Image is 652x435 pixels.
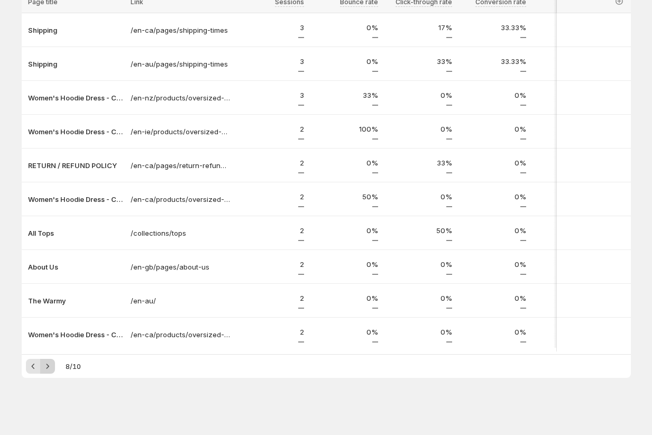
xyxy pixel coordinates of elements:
a: /en-gb/pages/about-us [131,262,230,272]
p: 2 [532,158,600,168]
p: 0% [310,259,378,270]
p: 0% [310,22,378,33]
p: 2 [236,225,304,236]
p: 2 [532,327,600,337]
p: 3 [236,22,304,33]
p: 0% [458,124,526,134]
p: 0% [384,191,452,202]
a: /en-ie/products/oversized-hoodie-dress-[DATE][DATE]-sale [131,126,230,137]
button: All Tops [28,228,124,238]
a: /en-ca/products/oversized-hoodie-dress-[DATE][DATE]-sale [131,329,230,340]
button: Previous [26,359,41,374]
p: 50% [310,191,378,202]
p: 0% [310,225,378,236]
p: 50% [384,225,452,236]
p: 0% [458,327,526,337]
p: 2 [532,293,600,303]
button: Women's Hoodie Dress - Casual Long Sleeve Pullover Sweatshirt Dress [28,329,124,340]
p: 0% [310,327,378,337]
p: 33% [384,56,452,67]
button: Shipping [28,25,124,35]
a: /en-au/pages/shipping-times [131,59,230,69]
p: 3 [236,56,304,67]
p: 33.33% [458,22,526,33]
button: Women's Hoodie Dress - Casual Long Sleeve Pullover Sweatshirt Dress [28,92,124,103]
p: 2 [236,191,304,202]
p: 33.33% [458,56,526,67]
p: 0% [310,158,378,168]
p: 0% [384,259,452,270]
a: /en-au/ [131,295,230,306]
button: Women's Hoodie Dress - Casual Long Sleeve Pullover Sweatshirt Dress [28,194,124,205]
p: 0% [458,90,526,100]
p: 2 [532,191,600,202]
button: The Warmy [28,295,124,306]
p: 3 [236,90,304,100]
span: 8 / 10 [66,361,81,372]
p: 2 [236,327,304,337]
p: 2 [236,124,304,134]
p: 0% [310,293,378,303]
p: 0% [384,90,452,100]
p: 0% [458,259,526,270]
p: 2 [236,259,304,270]
button: RETURN / REFUND POLICY [28,160,124,171]
p: 0% [310,56,378,67]
a: /en-ca/pages/return-refund-policy [131,160,230,171]
p: 3 [532,90,600,100]
p: 3 [532,22,600,33]
button: Shipping [28,59,124,69]
p: 0% [458,225,526,236]
p: 0% [384,293,452,303]
a: /en-nz/products/oversized-snap-fit-hoodie [131,92,230,103]
p: 2 [532,259,600,270]
p: 33% [384,158,452,168]
p: 0% [384,327,452,337]
a: /en-ca/pages/shipping-times [131,25,230,35]
a: /collections/tops [131,228,230,238]
button: Women's Hoodie Dress - Casual Long Sleeve Pullover Sweatshirt Dress [28,126,124,137]
p: 2 [532,225,600,236]
p: 2 [532,124,600,134]
nav: Pagination [26,359,55,374]
p: 100% [310,124,378,134]
p: 0% [384,124,452,134]
p: 3 [532,56,600,67]
p: 2 [236,158,304,168]
button: Next [40,359,55,374]
p: 0% [458,158,526,168]
p: 0% [458,293,526,303]
p: 0% [458,191,526,202]
button: About Us [28,262,124,272]
p: 2 [236,293,304,303]
p: 17% [384,22,452,33]
a: /en-ca/products/oversized-hoodie-dress-2 [131,194,230,205]
p: 33% [310,90,378,100]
